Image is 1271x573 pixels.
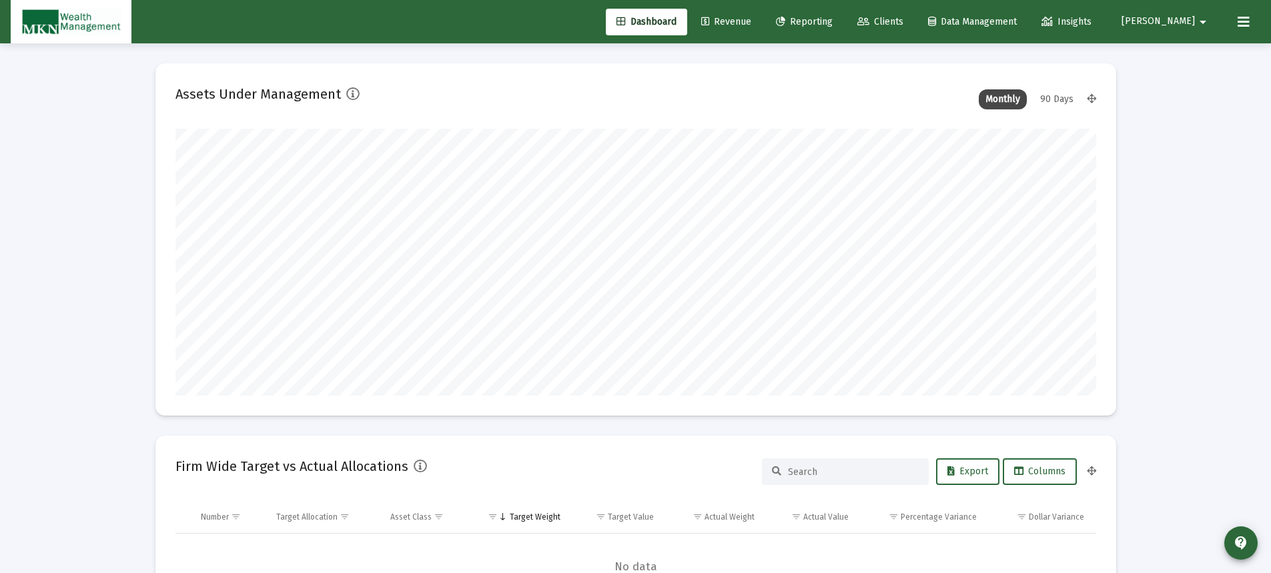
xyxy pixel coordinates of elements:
[1122,16,1195,27] span: [PERSON_NAME]
[691,9,762,35] a: Revenue
[776,16,833,27] span: Reporting
[488,512,498,522] span: Show filter options for column 'Target Weight'
[1014,466,1066,477] span: Columns
[791,512,801,522] span: Show filter options for column 'Actual Value'
[986,501,1096,533] td: Column Dollar Variance
[191,501,268,533] td: Column Number
[947,466,988,477] span: Export
[231,512,241,522] span: Show filter options for column 'Number'
[390,512,432,522] div: Asset Class
[434,512,444,522] span: Show filter options for column 'Asset Class'
[928,16,1017,27] span: Data Management
[276,512,338,522] div: Target Allocation
[340,512,350,522] span: Show filter options for column 'Target Allocation'
[847,9,914,35] a: Clients
[175,83,341,105] h2: Assets Under Management
[1031,9,1102,35] a: Insights
[979,89,1027,109] div: Monthly
[889,512,899,522] span: Show filter options for column 'Percentage Variance'
[608,512,654,522] div: Target Value
[1195,9,1211,35] mat-icon: arrow_drop_down
[596,512,606,522] span: Show filter options for column 'Target Value'
[1041,16,1092,27] span: Insights
[803,512,849,522] div: Actual Value
[381,501,470,533] td: Column Asset Class
[1003,458,1077,485] button: Columns
[901,512,977,522] div: Percentage Variance
[1029,512,1084,522] div: Dollar Variance
[765,9,843,35] a: Reporting
[917,9,1027,35] a: Data Management
[267,501,381,533] td: Column Target Allocation
[788,466,919,478] input: Search
[570,501,664,533] td: Column Target Value
[936,458,999,485] button: Export
[693,512,703,522] span: Show filter options for column 'Actual Weight'
[705,512,755,522] div: Actual Weight
[1033,89,1080,109] div: 90 Days
[1106,8,1227,35] button: [PERSON_NAME]
[663,501,763,533] td: Column Actual Weight
[857,16,903,27] span: Clients
[701,16,751,27] span: Revenue
[764,501,858,533] td: Column Actual Value
[858,501,986,533] td: Column Percentage Variance
[606,9,687,35] a: Dashboard
[21,9,121,35] img: Dashboard
[510,512,560,522] div: Target Weight
[616,16,677,27] span: Dashboard
[175,456,408,477] h2: Firm Wide Target vs Actual Allocations
[1233,535,1249,551] mat-icon: contact_support
[470,501,570,533] td: Column Target Weight
[201,512,229,522] div: Number
[1017,512,1027,522] span: Show filter options for column 'Dollar Variance'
